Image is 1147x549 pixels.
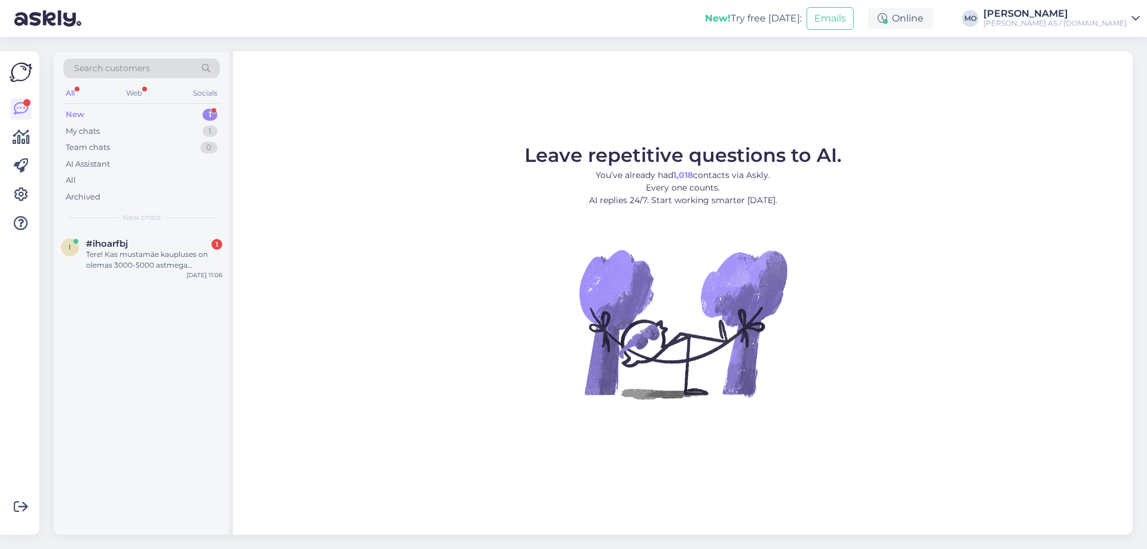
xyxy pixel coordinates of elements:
[66,174,76,186] div: All
[63,85,77,101] div: All
[211,239,222,250] div: 1
[66,142,110,154] div: Team chats
[66,109,84,121] div: New
[806,7,854,30] button: Emails
[962,10,979,27] div: MO
[525,143,842,167] span: Leave repetitive questions to AI.
[69,243,71,252] span: i
[66,158,110,170] div: AI Assistant
[983,19,1127,28] div: [PERSON_NAME] AS / [DOMAIN_NAME]
[705,13,731,24] b: New!
[86,249,222,271] div: Tere! Kas mustamäe kaupluses on olemas 3000-5000 astmega liivapaberit?
[186,271,222,280] div: [DATE] 11:06
[575,216,790,431] img: No Chat active
[86,238,128,249] span: #ihoarfbj
[868,8,933,29] div: Online
[66,125,100,137] div: My chats
[705,11,802,26] div: Try free [DATE]:
[525,169,842,207] p: You’ve already had contacts via Askly. Every one counts. AI replies 24/7. Start working smarter [...
[10,61,32,84] img: Askly Logo
[191,85,220,101] div: Socials
[74,62,150,75] span: Search customers
[124,85,145,101] div: Web
[983,9,1127,19] div: [PERSON_NAME]
[66,191,100,203] div: Archived
[200,142,217,154] div: 0
[122,212,161,223] span: New chats
[203,109,217,121] div: 1
[673,170,693,180] b: 1,018
[983,9,1140,28] a: [PERSON_NAME][PERSON_NAME] AS / [DOMAIN_NAME]
[203,125,217,137] div: 1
